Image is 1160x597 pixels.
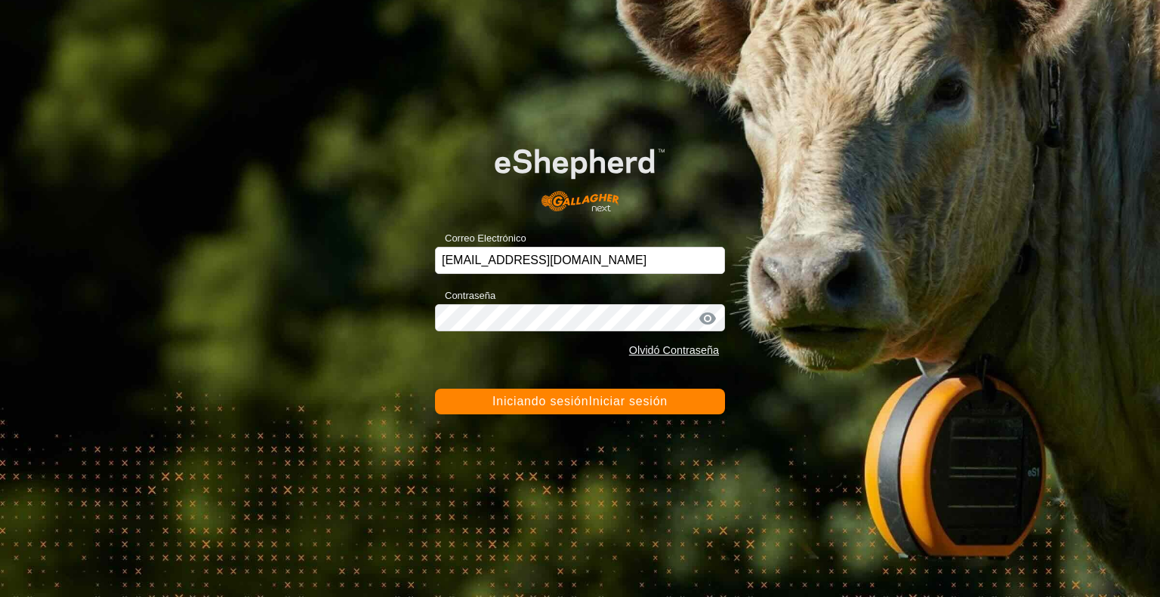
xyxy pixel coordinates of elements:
img: Logotipo de eShepherd [464,125,696,223]
font: Iniciando sesión [492,395,589,408]
button: Iniciando sesiónIniciar sesión [435,389,725,414]
font: Correo Electrónico [445,232,526,244]
font: Contraseña [445,290,495,301]
input: Correo Electrónico [435,247,725,274]
a: Olvidó Contraseña [629,344,719,356]
font: Iniciar sesión [588,395,668,408]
